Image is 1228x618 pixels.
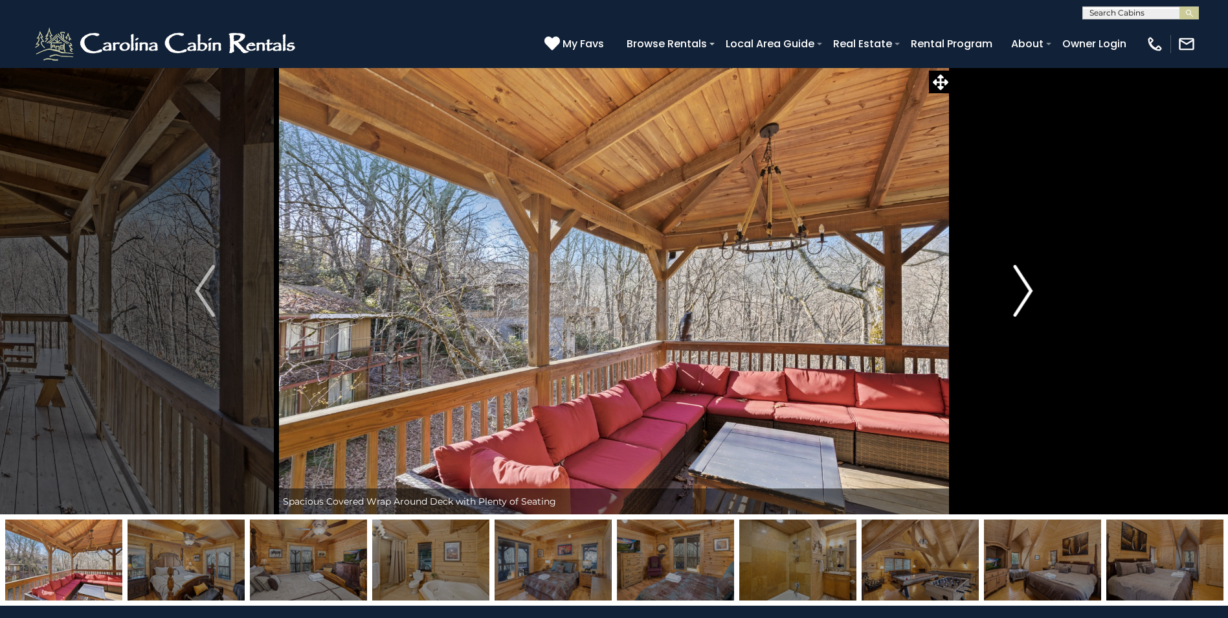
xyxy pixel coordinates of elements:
img: 163279956 [495,520,612,601]
img: 163279963 [5,520,122,601]
img: 163279973 [250,520,367,601]
img: mail-regular-white.png [1178,35,1196,53]
img: 163279949 [862,520,979,601]
a: Real Estate [827,32,899,55]
div: Spacious Covered Wrap Around Deck with Plenty of Seating [276,488,952,514]
img: White-1-2.png [32,25,301,63]
img: 163279976 [984,520,1101,601]
a: Rental Program [904,32,999,55]
button: Previous [133,67,276,514]
img: 163279958 [1106,520,1223,601]
img: 163279975 [739,520,856,601]
img: phone-regular-white.png [1146,35,1164,53]
a: About [1005,32,1050,55]
span: My Favs [563,36,604,52]
a: Local Area Guide [719,32,821,55]
img: 163279974 [372,520,489,601]
img: arrow [195,265,214,317]
a: Browse Rentals [620,32,713,55]
a: My Favs [544,36,607,52]
a: Owner Login [1056,32,1133,55]
img: arrow [1013,265,1033,317]
img: 163279957 [617,520,734,601]
img: 163279972 [128,520,245,601]
button: Next [952,67,1094,514]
